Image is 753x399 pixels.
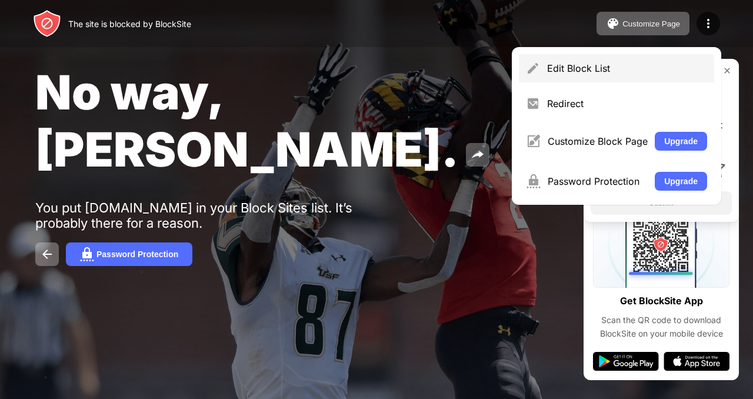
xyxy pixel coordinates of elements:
img: rate-us-close.svg [722,66,732,75]
img: menu-icon.svg [701,16,715,31]
img: menu-customize.svg [526,134,541,148]
span: No way, [PERSON_NAME]. [35,64,459,178]
img: back.svg [40,247,54,261]
img: pallet.svg [606,16,620,31]
img: menu-redirect.svg [526,97,540,111]
button: Password Protection [66,242,192,266]
div: You put [DOMAIN_NAME] in your Block Sites list. It’s probably there for a reason. [35,200,399,231]
img: share.svg [471,148,485,162]
img: password.svg [80,247,94,261]
div: Customize Block Page [548,135,648,147]
button: Upgrade [655,132,707,151]
img: app-store.svg [664,352,729,371]
button: Customize Page [597,12,689,35]
button: Upgrade [655,172,707,191]
div: Edit Block List [547,62,707,74]
img: menu-password.svg [526,174,541,188]
div: Password Protection [548,175,648,187]
div: Redirect [547,98,707,109]
div: Customize Page [622,19,680,28]
img: menu-pencil.svg [526,61,540,75]
img: header-logo.svg [33,9,61,38]
img: google-play.svg [593,352,659,371]
div: The site is blocked by BlockSite [68,19,191,29]
div: Password Protection [96,250,178,259]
